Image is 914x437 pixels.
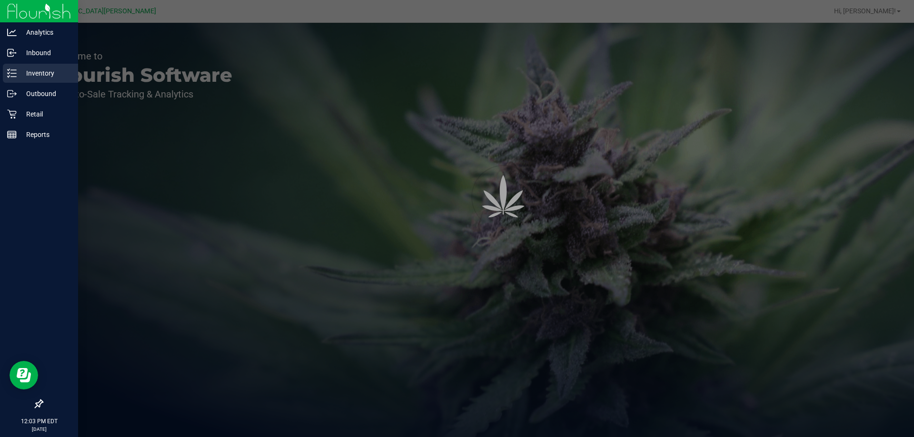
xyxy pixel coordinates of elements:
[17,68,74,79] p: Inventory
[4,417,74,426] p: 12:03 PM EDT
[17,88,74,99] p: Outbound
[7,48,17,58] inline-svg: Inbound
[17,47,74,58] p: Inbound
[7,89,17,98] inline-svg: Outbound
[10,361,38,389] iframe: Resource center
[7,68,17,78] inline-svg: Inventory
[17,27,74,38] p: Analytics
[4,426,74,433] p: [DATE]
[17,129,74,140] p: Reports
[17,108,74,120] p: Retail
[7,28,17,37] inline-svg: Analytics
[7,130,17,139] inline-svg: Reports
[7,109,17,119] inline-svg: Retail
